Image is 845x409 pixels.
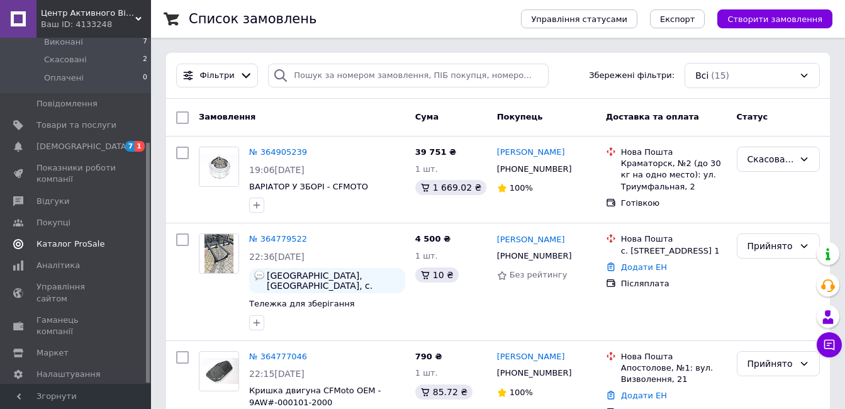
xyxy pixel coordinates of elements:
[495,161,574,177] div: [PHONE_NUMBER]
[41,8,135,19] span: Центр Активного Відпочинку Прикарпаття
[36,369,101,380] span: Налаштування
[621,147,727,158] div: Нова Пошта
[249,386,381,407] a: Кришка двигуна CFMoto OEM - 9AW#-000101-2000
[497,147,565,159] a: [PERSON_NAME]
[621,362,727,385] div: Апостолове, №1: вул. Визволення, 21
[200,70,235,82] span: Фільтри
[204,234,234,273] img: Фото товару
[199,112,255,121] span: Замовлення
[621,351,727,362] div: Нова Пошта
[199,154,238,180] img: Фото товару
[249,165,305,175] span: 19:06[DATE]
[606,112,699,121] span: Доставка та оплата
[249,234,307,244] a: № 364779522
[249,299,355,308] a: Тележка для зберігання
[36,238,104,250] span: Каталог ProSale
[497,351,565,363] a: [PERSON_NAME]
[249,352,307,361] a: № 364777046
[621,278,727,289] div: Післяплата
[199,233,239,274] a: Фото товару
[249,252,305,262] span: 22:36[DATE]
[497,112,543,121] span: Покупець
[36,162,116,185] span: Показники роботи компанії
[44,72,84,84] span: Оплачені
[817,332,842,357] button: Чат з покупцем
[510,388,533,397] span: 100%
[660,14,695,24] span: Експорт
[747,152,794,166] div: Скасовано
[495,248,574,264] div: [PHONE_NUMBER]
[521,9,637,28] button: Управління статусами
[415,112,439,121] span: Cума
[199,147,239,187] a: Фото товару
[36,260,80,271] span: Аналітика
[705,14,832,23] a: Створити замовлення
[497,234,565,246] a: [PERSON_NAME]
[621,233,727,245] div: Нова Пошта
[268,64,549,88] input: Пошук за номером замовлення, ПІБ покупця, номером телефону, Email, номером накладної
[249,369,305,379] span: 22:15[DATE]
[135,141,145,152] span: 1
[621,158,727,193] div: Краматорск, №2 (до 30 кг на одно место): ул. Триумфальная, 2
[621,198,727,209] div: Готівкою
[199,351,239,391] a: Фото товару
[621,245,727,257] div: с. [STREET_ADDRESS] 1
[415,164,438,174] span: 1 шт.
[143,54,147,65] span: 2
[36,315,116,337] span: Гаманець компанії
[415,384,473,400] div: 85.72 ₴
[415,251,438,261] span: 1 шт.
[711,70,729,81] span: (15)
[415,352,442,361] span: 790 ₴
[36,120,116,131] span: Товари та послуги
[36,141,130,152] span: [DEMOGRAPHIC_DATA]
[36,196,69,207] span: Відгуки
[267,271,400,291] span: [GEOGRAPHIC_DATA], [GEOGRAPHIC_DATA], с. [GEOGRAPHIC_DATA], [GEOGRAPHIC_DATA]. [PERSON_NAME], буд.97
[125,141,135,152] span: 7
[621,262,667,272] a: Додати ЕН
[495,365,574,381] div: [PHONE_NUMBER]
[249,182,368,191] a: ВАРІАТОР У ЗБОРІ - CFMOTO
[650,9,705,28] button: Експорт
[727,14,822,24] span: Створити замовлення
[589,70,674,82] span: Збережені фільтри:
[531,14,627,24] span: Управління статусами
[510,270,568,279] span: Без рейтингу
[621,391,667,400] a: Додати ЕН
[36,347,69,359] span: Маркет
[36,98,98,109] span: Повідомлення
[415,267,459,283] div: 10 ₴
[143,36,147,48] span: 7
[189,11,316,26] h1: Список замовлень
[249,147,307,157] a: № 364905239
[44,36,83,48] span: Виконані
[510,183,533,193] span: 100%
[415,147,456,157] span: 39 751 ₴
[44,54,87,65] span: Скасовані
[143,72,147,84] span: 0
[737,112,768,121] span: Статус
[415,180,487,195] div: 1 669.02 ₴
[254,271,264,281] img: :speech_balloon:
[415,368,438,378] span: 1 шт.
[747,357,794,371] div: Прийнято
[41,19,151,30] div: Ваш ID: 4133248
[717,9,832,28] button: Створити замовлення
[199,358,238,384] img: Фото товару
[415,234,450,244] span: 4 500 ₴
[36,281,116,304] span: Управління сайтом
[36,217,70,228] span: Покупці
[695,69,708,82] span: Всі
[747,239,794,253] div: Прийнято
